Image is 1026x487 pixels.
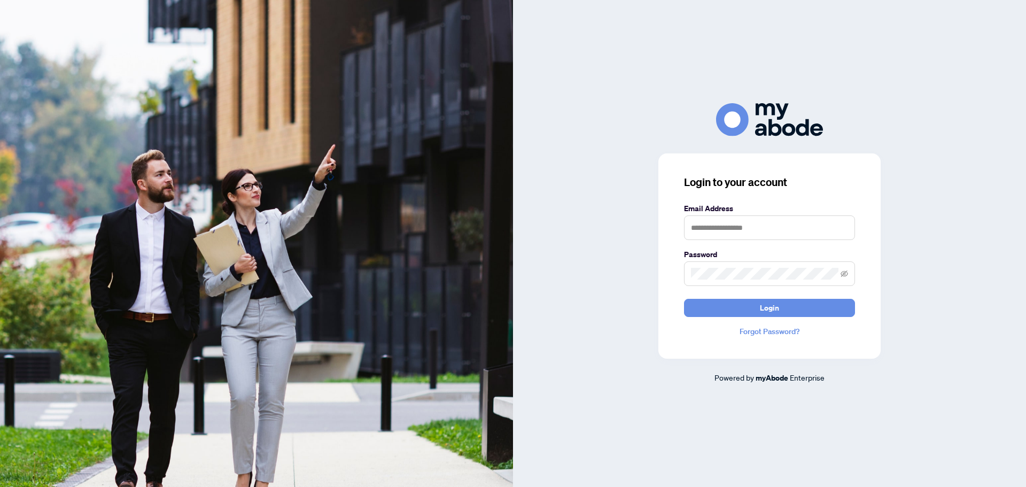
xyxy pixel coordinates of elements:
[841,270,848,277] span: eye-invisible
[684,203,855,214] label: Email Address
[684,249,855,260] label: Password
[756,372,788,384] a: myAbode
[684,326,855,337] a: Forgot Password?
[716,103,823,136] img: ma-logo
[790,373,825,382] span: Enterprise
[714,373,754,382] span: Powered by
[684,175,855,190] h3: Login to your account
[760,299,779,316] span: Login
[684,299,855,317] button: Login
